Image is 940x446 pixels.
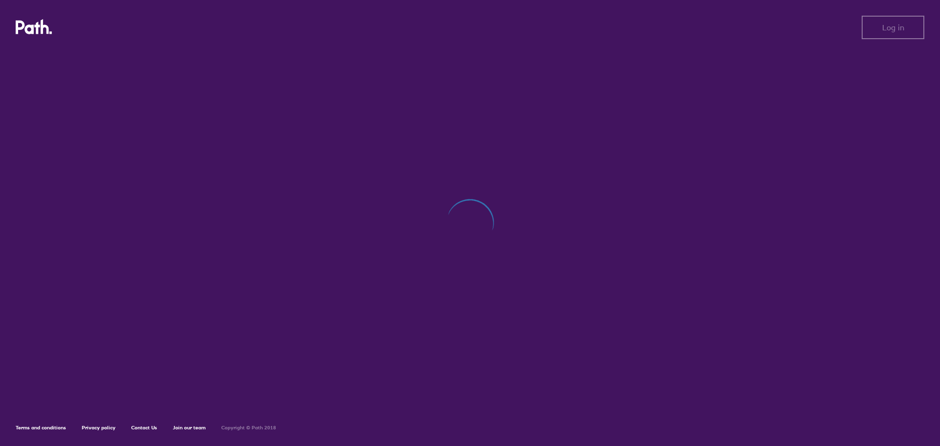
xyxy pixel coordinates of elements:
[882,23,904,32] span: Log in
[862,16,924,39] button: Log in
[221,425,276,431] h6: Copyright © Path 2018
[16,424,66,431] a: Terms and conditions
[173,424,206,431] a: Join our team
[82,424,116,431] a: Privacy policy
[131,424,157,431] a: Contact Us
